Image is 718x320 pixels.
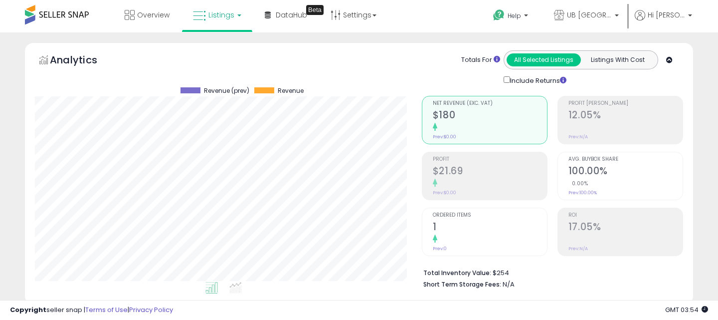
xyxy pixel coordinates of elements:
[85,305,128,315] a: Terms of Use
[276,10,307,20] span: DataHub
[433,101,547,106] span: Net Revenue (Exc. VAT)
[496,74,578,86] div: Include Returns
[568,213,683,218] span: ROI
[129,305,173,315] a: Privacy Policy
[461,55,500,65] div: Totals For
[507,53,581,66] button: All Selected Listings
[10,306,173,315] div: seller snap | |
[580,53,655,66] button: Listings With Cost
[648,10,685,20] span: Hi [PERSON_NAME]
[568,165,683,179] h2: 100.00%
[433,157,547,162] span: Profit
[278,87,304,94] span: Revenue
[433,109,547,123] h2: $180
[306,5,324,15] div: Tooltip anchor
[433,246,447,252] small: Prev: 0
[423,266,676,278] li: $254
[423,280,501,289] b: Short Term Storage Fees:
[433,134,456,140] small: Prev: $0.00
[433,165,547,179] h2: $21.69
[568,221,683,235] h2: 17.05%
[433,190,456,196] small: Prev: $0.00
[137,10,170,20] span: Overview
[665,305,708,315] span: 2025-10-9 03:54 GMT
[568,157,683,162] span: Avg. Buybox Share
[568,134,588,140] small: Prev: N/A
[485,1,538,32] a: Help
[493,9,505,21] i: Get Help
[433,213,547,218] span: Ordered Items
[567,10,612,20] span: UB [GEOGRAPHIC_DATA]
[50,53,117,69] h5: Analytics
[208,10,234,20] span: Listings
[204,87,249,94] span: Revenue (prev)
[568,109,683,123] h2: 12.05%
[10,305,46,315] strong: Copyright
[568,180,588,187] small: 0.00%
[508,11,521,20] span: Help
[568,190,597,196] small: Prev: 100.00%
[568,101,683,106] span: Profit [PERSON_NAME]
[568,246,588,252] small: Prev: N/A
[423,269,491,277] b: Total Inventory Value:
[635,10,692,32] a: Hi [PERSON_NAME]
[503,280,515,289] span: N/A
[433,221,547,235] h2: 1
